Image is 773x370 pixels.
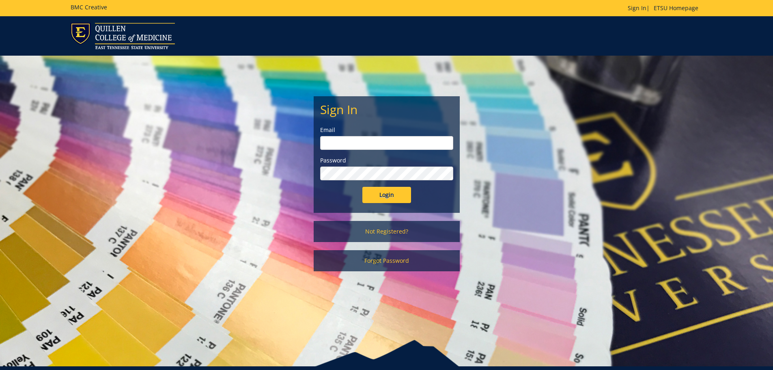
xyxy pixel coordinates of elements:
input: Login [362,187,411,203]
a: Not Registered? [314,221,460,242]
a: Forgot Password [314,250,460,271]
h5: BMC Creative [71,4,107,10]
label: Email [320,126,453,134]
img: ETSU logo [71,23,175,49]
p: | [628,4,702,12]
h2: Sign In [320,103,453,116]
label: Password [320,156,453,164]
a: Sign In [628,4,646,12]
a: ETSU Homepage [650,4,702,12]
